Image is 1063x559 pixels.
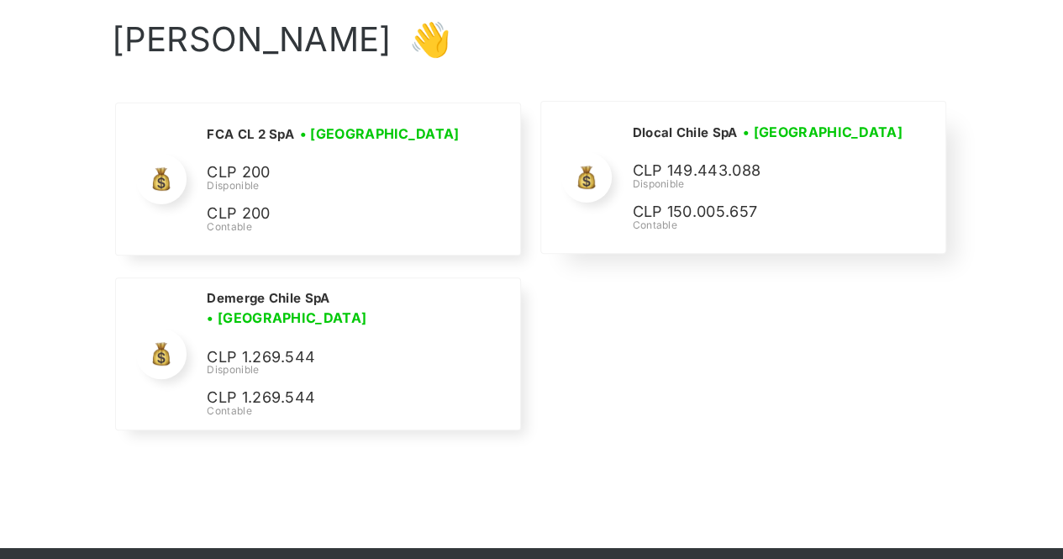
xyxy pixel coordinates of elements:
div: Contable [632,218,908,233]
p: CLP 150.005.657 [632,200,884,224]
h3: [PERSON_NAME] [112,18,392,61]
p: CLP 149.443.088 [632,159,884,183]
div: Contable [207,403,499,419]
p: CLP 1.269.544 [207,345,459,370]
p: CLP 200 [207,202,459,226]
h2: Dlocal Chile SpA [632,124,737,141]
h3: • [GEOGRAPHIC_DATA] [743,122,902,142]
div: Disponible [632,177,908,192]
h2: Demerge Chile SpA [207,290,329,307]
div: Disponible [207,362,499,377]
p: CLP 200 [207,161,459,185]
p: CLP 1.269.544 [207,386,459,410]
h3: 👋 [392,18,450,61]
div: Contable [207,219,465,235]
div: Disponible [207,178,465,193]
h3: • [GEOGRAPHIC_DATA] [207,308,366,328]
h3: • [GEOGRAPHIC_DATA] [300,124,460,144]
h2: FCA CL 2 SpA [207,126,294,143]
